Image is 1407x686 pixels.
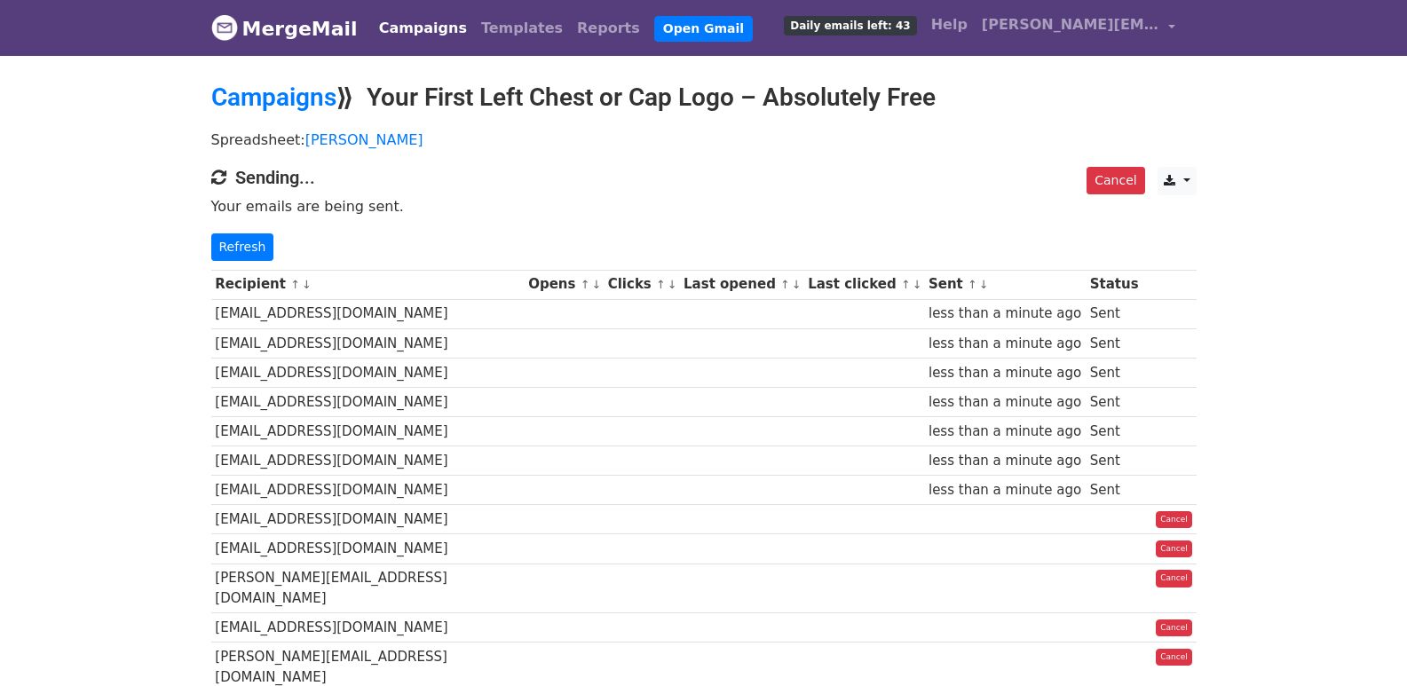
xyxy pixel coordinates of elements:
a: MergeMail [211,10,358,47]
a: ↓ [913,278,922,291]
th: Clicks [604,270,679,299]
a: ↓ [979,278,989,291]
td: Sent [1086,299,1142,328]
a: ↓ [591,278,601,291]
td: Sent [1086,446,1142,476]
th: Status [1086,270,1142,299]
p: Spreadsheet: [211,130,1197,149]
img: MergeMail logo [211,14,238,41]
td: [EMAIL_ADDRESS][DOMAIN_NAME] [211,446,525,476]
td: Sent [1086,328,1142,358]
a: ↑ [581,278,590,291]
a: Help [924,7,975,43]
td: [EMAIL_ADDRESS][DOMAIN_NAME] [211,417,525,446]
div: less than a minute ago [929,422,1081,442]
a: Templates [474,11,570,46]
th: Sent [924,270,1086,299]
th: Opens [524,270,604,299]
div: less than a minute ago [929,304,1081,324]
span: [PERSON_NAME][EMAIL_ADDRESS][DOMAIN_NAME] [982,14,1159,35]
a: ↑ [656,278,666,291]
a: Campaigns [211,83,336,112]
div: less than a minute ago [929,363,1081,383]
div: less than a minute ago [929,480,1081,501]
a: Cancel [1087,167,1144,194]
td: [PERSON_NAME][EMAIL_ADDRESS][DOMAIN_NAME] [211,564,525,613]
td: Sent [1086,417,1142,446]
a: Cancel [1156,511,1192,529]
td: [EMAIL_ADDRESS][DOMAIN_NAME] [211,387,525,416]
a: ↓ [668,278,677,291]
div: less than a minute ago [929,334,1081,354]
h2: ⟫ Your First Left Chest or Cap Logo – Absolutely Free [211,83,1197,113]
td: [EMAIL_ADDRESS][DOMAIN_NAME] [211,505,525,534]
td: [EMAIL_ADDRESS][DOMAIN_NAME] [211,299,525,328]
a: [PERSON_NAME] [305,131,423,148]
td: [EMAIL_ADDRESS][DOMAIN_NAME] [211,358,525,387]
a: Cancel [1156,649,1192,666]
a: Cancel [1156,619,1192,637]
a: ↑ [290,278,300,291]
div: less than a minute ago [929,392,1081,413]
a: Refresh [211,233,274,261]
td: Sent [1086,387,1142,416]
td: Sent [1086,358,1142,387]
a: Cancel [1156,540,1192,558]
td: [EMAIL_ADDRESS][DOMAIN_NAME] [211,328,525,358]
a: Cancel [1156,570,1192,587]
th: Last clicked [803,270,924,299]
th: Last opened [679,270,803,299]
td: [EMAIL_ADDRESS][DOMAIN_NAME] [211,534,525,564]
td: [EMAIL_ADDRESS][DOMAIN_NAME] [211,476,525,505]
a: Daily emails left: 43 [777,7,923,43]
a: ↑ [780,278,790,291]
th: Recipient [211,270,525,299]
div: less than a minute ago [929,451,1081,471]
span: Daily emails left: 43 [784,16,916,35]
a: Open Gmail [654,16,753,42]
h4: Sending... [211,167,1197,188]
a: ↓ [302,278,312,291]
a: [PERSON_NAME][EMAIL_ADDRESS][DOMAIN_NAME] [975,7,1182,49]
a: ↑ [968,278,977,291]
p: Your emails are being sent. [211,197,1197,216]
a: ↑ [901,278,911,291]
td: Sent [1086,476,1142,505]
a: ↓ [792,278,802,291]
a: Reports [570,11,647,46]
a: Campaigns [372,11,474,46]
td: [EMAIL_ADDRESS][DOMAIN_NAME] [211,613,525,643]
